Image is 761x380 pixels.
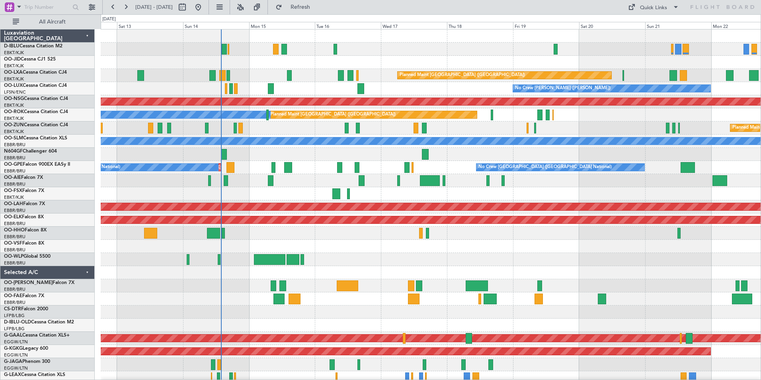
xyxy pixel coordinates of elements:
a: CS-DTRFalcon 2000 [4,307,48,311]
span: OO-[PERSON_NAME] [4,280,53,285]
a: OO-JIDCessna CJ1 525 [4,57,56,62]
a: OO-VSFFalcon 8X [4,241,44,246]
a: EGGW/LTN [4,365,28,371]
a: OO-AIEFalcon 7X [4,175,43,180]
a: EBBR/BRU [4,181,25,187]
a: G-LEAXCessna Citation XLS [4,372,65,377]
div: [DATE] [102,16,116,23]
a: OO-WLPGlobal 5500 [4,254,51,259]
button: Quick Links [624,1,683,14]
div: Thu 18 [447,22,513,29]
a: EBBR/BRU [4,286,25,292]
span: OO-ZUN [4,123,24,127]
span: OO-GPE [4,162,23,167]
a: D-IBLUCessna Citation M2 [4,44,62,49]
a: OO-LAHFalcon 7X [4,202,45,206]
a: EGGW/LTN [4,339,28,345]
div: Sat 20 [579,22,645,29]
span: [DATE] - [DATE] [135,4,173,11]
div: Planned Maint [GEOGRAPHIC_DATA] ([GEOGRAPHIC_DATA]) [270,109,396,121]
a: OO-FAEFalcon 7X [4,294,44,298]
a: EBKT/KJK [4,102,24,108]
a: OO-SLMCessna Citation XLS [4,136,67,141]
div: Mon 15 [249,22,315,29]
a: EBBR/BRU [4,221,25,227]
input: Trip Number [24,1,70,13]
a: LFSN/ENC [4,89,26,95]
a: OO-[PERSON_NAME]Falcon 7X [4,280,74,285]
div: Sun 21 [645,22,711,29]
span: G-JAGA [4,359,22,364]
span: OO-ROK [4,110,24,114]
div: No Crew [PERSON_NAME] ([PERSON_NAME]) [515,82,611,94]
div: Sun 14 [183,22,249,29]
a: EBKT/KJK [4,129,24,135]
a: EBBR/BRU [4,155,25,161]
div: Quick Links [640,4,667,12]
span: OO-JID [4,57,21,62]
a: EBBR/BRU [4,247,25,253]
a: OO-ELKFalcon 8X [4,215,44,219]
span: OO-FSX [4,188,22,193]
span: N604GF [4,149,23,154]
a: G-JAGAPhenom 300 [4,359,50,364]
span: OO-SLM [4,136,23,141]
a: EBBR/BRU [4,300,25,306]
a: EBKT/KJK [4,76,24,82]
a: LFPB/LBG [4,326,25,332]
a: EBBR/BRU [4,168,25,174]
span: G-GAAL [4,333,22,338]
button: Refresh [272,1,320,14]
a: OO-LXACessna Citation CJ4 [4,70,67,75]
a: OO-FSXFalcon 7X [4,188,44,193]
span: CS-DTR [4,307,21,311]
span: OO-WLP [4,254,23,259]
a: G-GAALCessna Citation XLS+ [4,333,70,338]
button: All Aircraft [9,16,86,28]
span: G-LEAX [4,372,21,377]
a: EBKT/KJK [4,116,24,121]
div: No Crew [GEOGRAPHIC_DATA] ([GEOGRAPHIC_DATA] National) [478,161,612,173]
span: All Aircraft [21,19,84,25]
span: OO-AIE [4,175,21,180]
span: OO-LXA [4,70,23,75]
a: EGGW/LTN [4,352,28,358]
a: EBBR/BRU [4,142,25,148]
span: OO-HHO [4,228,25,233]
a: OO-ZUNCessna Citation CJ4 [4,123,68,127]
span: OO-VSF [4,241,22,246]
a: N604GFChallenger 604 [4,149,57,154]
a: EBBR/BRU [4,260,25,266]
div: Planned Maint [GEOGRAPHIC_DATA] ([GEOGRAPHIC_DATA]) [400,69,525,81]
span: G-KGKG [4,346,23,351]
div: Wed 17 [381,22,447,29]
div: Tue 16 [315,22,381,29]
span: OO-FAE [4,294,22,298]
a: OO-HHOFalcon 8X [4,228,47,233]
span: OO-LAH [4,202,23,206]
span: Refresh [284,4,317,10]
a: OO-NSGCessna Citation CJ4 [4,96,68,101]
a: G-KGKGLegacy 600 [4,346,48,351]
span: D-IBLU-OLD [4,320,31,325]
a: OO-ROKCessna Citation CJ4 [4,110,68,114]
span: D-IBLU [4,44,20,49]
span: OO-LUX [4,83,23,88]
div: Fri 19 [513,22,579,29]
a: LFPB/LBG [4,313,25,319]
span: OO-NSG [4,96,24,101]
a: OO-LUXCessna Citation CJ4 [4,83,67,88]
span: OO-ELK [4,215,22,219]
a: D-IBLU-OLDCessna Citation M2 [4,320,74,325]
a: EBKT/KJK [4,194,24,200]
a: EBKT/KJK [4,50,24,56]
a: OO-GPEFalcon 900EX EASy II [4,162,70,167]
a: EBKT/KJK [4,63,24,69]
div: Sat 13 [117,22,183,29]
a: EBBR/BRU [4,234,25,240]
a: EBBR/BRU [4,208,25,214]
